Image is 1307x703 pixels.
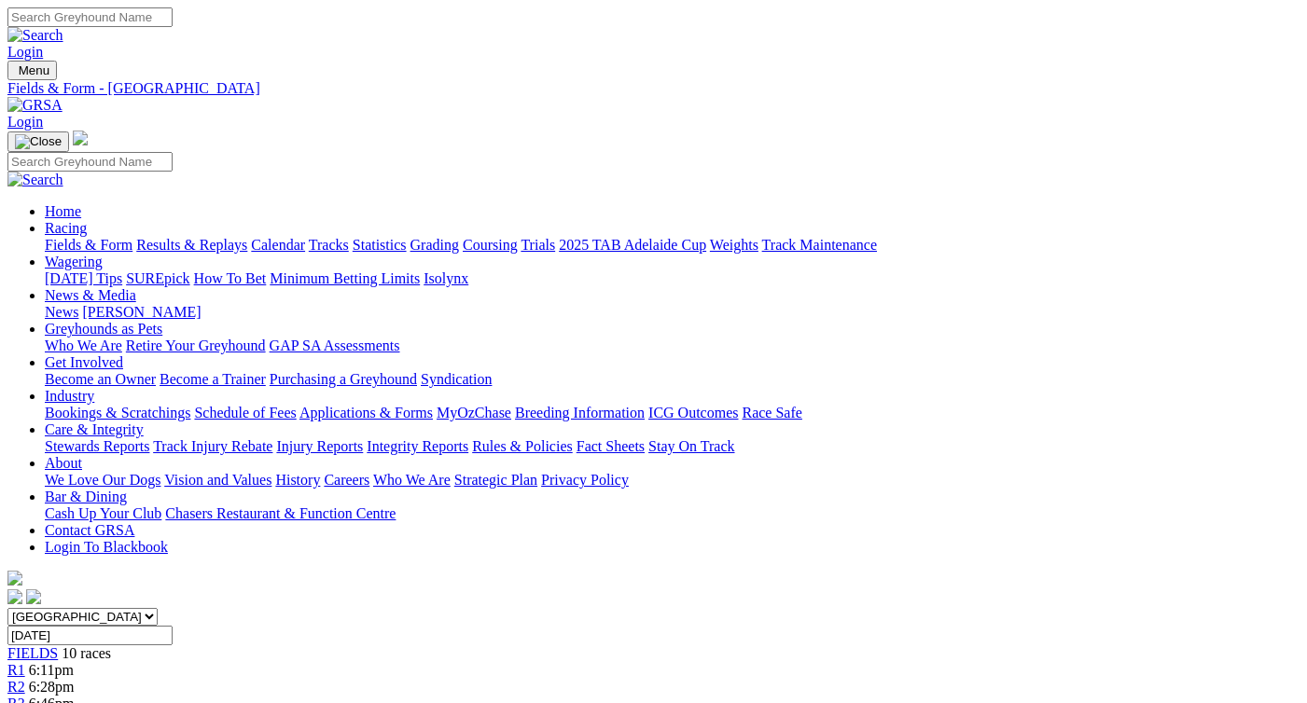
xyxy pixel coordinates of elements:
a: Syndication [421,371,492,387]
a: History [275,472,320,488]
a: Breeding Information [515,405,645,420]
a: Cash Up Your Club [45,505,161,521]
img: Search [7,172,63,188]
a: Careers [324,472,369,488]
a: Track Maintenance [762,237,877,253]
div: About [45,472,1300,489]
a: Become a Trainer [160,371,266,387]
a: MyOzChase [437,405,511,420]
a: Strategic Plan [454,472,537,488]
a: GAP SA Assessments [270,338,400,353]
a: [PERSON_NAME] [82,304,201,320]
span: 6:11pm [29,662,74,678]
a: Coursing [463,237,518,253]
div: Greyhounds as Pets [45,338,1300,354]
img: twitter.svg [26,589,41,604]
img: Search [7,27,63,44]
div: Industry [45,405,1300,421]
a: FIELDS [7,645,58,661]
a: Applications & Forms [299,405,433,420]
a: Home [45,203,81,219]
a: Results & Replays [136,237,247,253]
button: Toggle navigation [7,131,69,152]
div: Care & Integrity [45,438,1300,455]
a: Grading [410,237,459,253]
div: News & Media [45,304,1300,321]
img: logo-grsa-white.png [73,131,88,145]
a: Get Involved [45,354,123,370]
div: Wagering [45,270,1300,287]
a: Login [7,114,43,130]
a: Race Safe [742,405,801,420]
a: Privacy Policy [541,472,629,488]
a: Wagering [45,254,103,269]
a: News [45,304,78,320]
img: facebook.svg [7,589,22,604]
span: Menu [19,63,49,77]
a: Who We Are [45,338,122,353]
a: News & Media [45,287,136,303]
a: Weights [710,237,758,253]
a: Purchasing a Greyhound [270,371,417,387]
a: We Love Our Dogs [45,472,160,488]
a: Who We Are [373,472,451,488]
a: Rules & Policies [472,438,573,454]
button: Toggle navigation [7,61,57,80]
div: Get Involved [45,371,1300,388]
a: Racing [45,220,87,236]
div: Bar & Dining [45,505,1300,522]
a: R1 [7,662,25,678]
a: Isolynx [424,270,468,286]
a: Contact GRSA [45,522,134,538]
a: Chasers Restaurant & Function Centre [165,505,396,521]
a: [DATE] Tips [45,270,122,286]
span: 10 races [62,645,111,661]
a: Fields & Form [45,237,132,253]
img: GRSA [7,97,63,114]
a: Calendar [251,237,305,253]
a: Vision and Values [164,472,271,488]
a: Fact Sheets [577,438,645,454]
a: Stewards Reports [45,438,149,454]
a: Statistics [353,237,407,253]
a: ICG Outcomes [648,405,738,420]
input: Search [7,7,173,27]
a: About [45,455,82,471]
a: Login To Blackbook [45,539,168,555]
input: Search [7,152,173,172]
a: Become an Owner [45,371,156,387]
a: Track Injury Rebate [153,438,272,454]
a: R2 [7,679,25,695]
a: Bookings & Scratchings [45,405,190,420]
a: 2025 TAB Adelaide Cup [559,237,706,253]
a: Injury Reports [276,438,363,454]
img: Close [15,134,62,149]
div: Racing [45,237,1300,254]
a: Fields & Form - [GEOGRAPHIC_DATA] [7,80,1300,97]
a: Retire Your Greyhound [126,338,266,353]
a: SUREpick [126,270,189,286]
a: Tracks [309,237,349,253]
a: Care & Integrity [45,421,144,437]
a: Minimum Betting Limits [270,270,420,286]
a: Login [7,44,43,60]
a: Trials [521,237,555,253]
img: logo-grsa-white.png [7,571,22,586]
a: Integrity Reports [367,438,468,454]
a: How To Bet [194,270,267,286]
a: Bar & Dining [45,489,127,504]
input: Select date [7,626,173,645]
a: Greyhounds as Pets [45,321,162,337]
a: Schedule of Fees [194,405,296,420]
a: Industry [45,388,94,404]
a: Stay On Track [648,438,734,454]
span: 6:28pm [29,679,75,695]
